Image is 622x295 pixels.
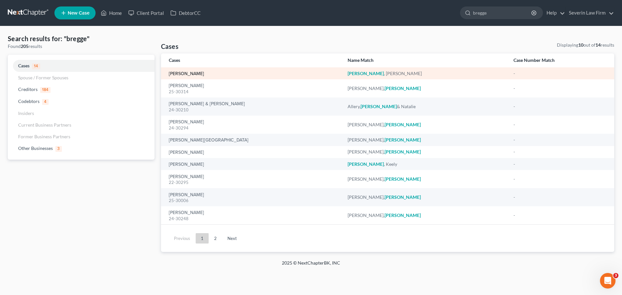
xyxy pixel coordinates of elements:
[566,7,614,19] a: Severin Law Firm
[169,138,248,142] a: [PERSON_NAME][GEOGRAPHIC_DATA]
[348,103,503,110] div: Allery, & Natalie
[342,53,508,67] th: Name Match
[385,137,421,142] em: [PERSON_NAME]
[169,120,204,124] a: [PERSON_NAME]
[348,176,503,182] div: [PERSON_NAME],
[613,273,618,278] span: 3
[196,233,209,244] a: 1
[8,119,155,131] a: Current Business Partners
[169,179,337,186] div: 22-30295
[513,121,606,128] div: -
[169,102,245,106] a: [PERSON_NAME] & [PERSON_NAME]
[32,63,40,69] span: 14
[8,43,155,50] div: Found results
[169,198,337,204] div: 25-30006
[600,273,616,289] iframe: Intercom live chat
[348,212,503,219] div: [PERSON_NAME],
[8,142,155,154] a: Other Businesses3
[513,85,606,92] div: -
[513,70,606,77] div: -
[169,193,204,197] a: [PERSON_NAME]
[169,216,337,222] div: 24-30248
[348,71,384,76] em: [PERSON_NAME]
[543,7,565,19] a: Help
[348,70,503,77] div: , [PERSON_NAME]
[18,86,38,92] span: Creditors
[513,149,606,155] div: -
[18,134,70,139] span: Former Business Partners
[473,7,532,19] input: Search by name...
[385,212,421,218] em: [PERSON_NAME]
[8,96,155,108] a: Codebtors4
[348,161,384,167] em: [PERSON_NAME]
[8,72,155,84] a: Spouse / Former Spouses
[513,212,606,219] div: -
[385,85,421,91] em: [PERSON_NAME]
[125,7,167,19] a: Client Portal
[513,194,606,200] div: -
[169,89,337,95] div: 25-30314
[513,103,606,110] div: -
[348,194,503,200] div: [PERSON_NAME],
[385,122,421,127] em: [PERSON_NAME]
[161,42,179,51] h4: Cases
[513,161,606,167] div: -
[8,131,155,142] a: Former Business Partners
[8,34,155,43] h4: Search results for: "bregge"
[18,63,29,68] span: Cases
[513,176,606,182] div: -
[40,87,51,93] span: 184
[18,98,40,104] span: Codebtors
[348,121,503,128] div: [PERSON_NAME],
[169,125,337,131] div: 24-30294
[348,137,503,143] div: [PERSON_NAME],
[167,7,204,19] a: DebtorCC
[595,42,601,48] strong: 14
[126,260,496,271] div: 2025 © NextChapterBK, INC
[169,84,204,88] a: [PERSON_NAME]
[361,104,397,109] em: [PERSON_NAME]
[169,150,204,155] a: [PERSON_NAME]
[385,194,421,200] em: [PERSON_NAME]
[42,99,49,105] span: 4
[169,162,204,167] a: [PERSON_NAME]
[348,85,503,92] div: [PERSON_NAME],
[21,43,29,49] strong: 205
[98,7,125,19] a: Home
[169,107,337,113] div: 24-30210
[18,122,71,128] span: Current Business Partners
[169,210,204,215] a: [PERSON_NAME]
[68,11,89,16] span: New Case
[169,72,204,76] a: [PERSON_NAME]
[513,137,606,143] div: -
[348,161,503,167] div: , Keely
[557,42,614,48] div: Displaying out of results
[209,233,222,244] a: 2
[508,53,614,67] th: Case Number Match
[222,233,242,244] a: Next
[169,175,204,179] a: [PERSON_NAME]
[385,149,421,154] em: [PERSON_NAME]
[55,146,62,152] span: 3
[348,149,503,155] div: [PERSON_NAME],
[18,145,53,151] span: Other Businesses
[161,53,342,67] th: Cases
[18,110,34,116] span: Insiders
[8,84,155,96] a: Creditors184
[18,75,68,80] span: Spouse / Former Spouses
[8,108,155,119] a: Insiders
[385,176,421,182] em: [PERSON_NAME]
[578,42,583,48] strong: 10
[8,60,155,72] a: Cases14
